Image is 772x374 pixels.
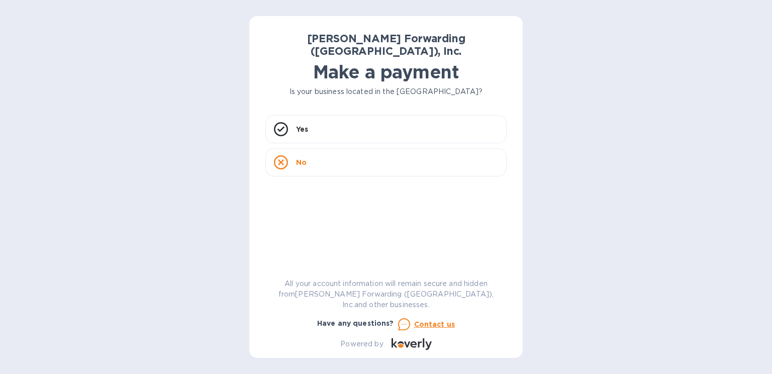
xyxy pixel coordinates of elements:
[265,61,507,82] h1: Make a payment
[340,339,383,349] p: Powered by
[307,32,465,57] b: [PERSON_NAME] Forwarding ([GEOGRAPHIC_DATA]), Inc.
[265,86,507,97] p: Is your business located in the [GEOGRAPHIC_DATA]?
[265,278,507,310] p: All your account information will remain secure and hidden from [PERSON_NAME] Forwarding ([GEOGRA...
[296,124,308,134] p: Yes
[414,320,455,328] u: Contact us
[296,157,307,167] p: No
[317,319,394,327] b: Have any questions?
